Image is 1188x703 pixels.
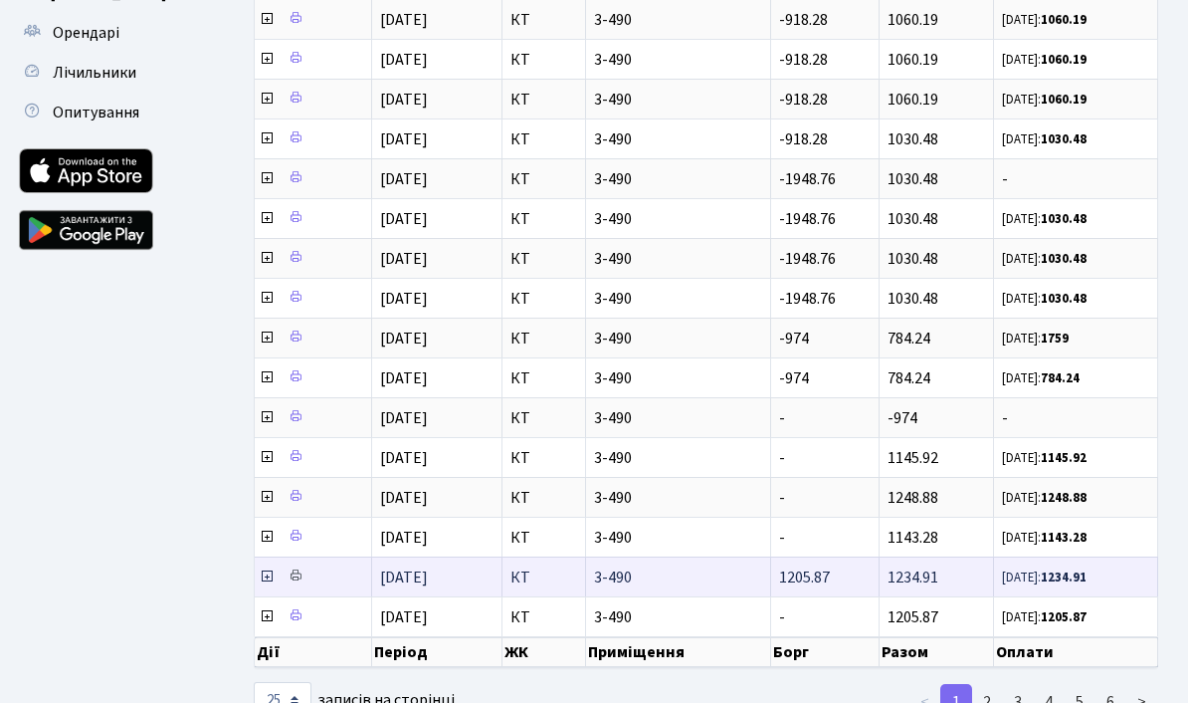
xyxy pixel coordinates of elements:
small: [DATE]: [1002,11,1087,29]
span: 3-490 [594,530,762,546]
span: 3-490 [594,131,762,147]
span: КТ [510,92,577,108]
span: -1948.76 [779,168,836,190]
span: 1234.91 [888,567,938,588]
b: 1205.87 [1041,608,1087,626]
span: [DATE] [380,328,428,350]
span: КТ [510,570,577,586]
th: Приміщення [586,637,771,667]
b: 784.24 [1041,369,1080,387]
span: -1948.76 [779,248,836,270]
small: [DATE]: [1002,569,1087,586]
span: -1948.76 [779,288,836,310]
span: - [779,527,785,549]
span: - [779,487,785,509]
span: 784.24 [888,328,930,350]
span: КТ [510,450,577,466]
span: [DATE] [380,248,428,270]
span: [DATE] [380,89,428,111]
span: КТ [510,171,577,187]
span: 1205.87 [888,606,938,628]
small: [DATE]: [1002,449,1087,467]
b: 1145.92 [1041,449,1087,467]
span: 3-490 [594,450,762,466]
span: 1060.19 [888,9,938,31]
b: 1248.88 [1041,489,1087,507]
span: Лічильники [53,62,136,84]
span: [DATE] [380,567,428,588]
small: [DATE]: [1002,250,1087,268]
span: Опитування [53,102,139,123]
small: [DATE]: [1002,51,1087,69]
b: 1060.19 [1041,51,1087,69]
span: 1205.87 [779,567,830,588]
span: 3-490 [594,251,762,267]
span: 1143.28 [888,527,938,549]
b: 1030.48 [1041,130,1087,148]
small: [DATE]: [1002,130,1087,148]
span: КТ [510,131,577,147]
span: КТ [510,490,577,506]
span: 1248.88 [888,487,938,509]
span: 3-490 [594,52,762,68]
th: Період [372,637,502,667]
span: [DATE] [380,9,428,31]
span: [DATE] [380,208,428,230]
span: КТ [510,530,577,546]
span: - [779,407,785,429]
span: [DATE] [380,606,428,628]
span: Орендарі [53,22,119,44]
span: 1060.19 [888,89,938,111]
th: Оплати [994,637,1158,667]
span: 784.24 [888,367,930,389]
b: 1030.48 [1041,250,1087,268]
small: [DATE]: [1002,369,1080,387]
small: [DATE]: [1002,330,1069,348]
th: Разом [880,637,994,667]
span: 1030.48 [888,208,938,230]
span: КТ [510,211,577,227]
span: -918.28 [779,89,828,111]
span: 3-490 [594,609,762,625]
small: [DATE]: [1002,489,1087,507]
b: 1143.28 [1041,529,1087,547]
span: [DATE] [380,49,428,71]
b: 1060.19 [1041,11,1087,29]
b: 1030.48 [1041,290,1087,308]
span: 1030.48 [888,288,938,310]
span: [DATE] [380,367,428,389]
span: 3-490 [594,211,762,227]
span: 1030.48 [888,248,938,270]
span: [DATE] [380,288,428,310]
span: -974 [888,407,917,429]
span: [DATE] [380,527,428,549]
span: 3-490 [594,171,762,187]
span: КТ [510,291,577,307]
span: 1030.48 [888,168,938,190]
span: 3-490 [594,12,762,28]
span: 3-490 [594,92,762,108]
span: 1030.48 [888,128,938,150]
th: ЖК [502,637,586,667]
span: КТ [510,370,577,386]
span: КТ [510,609,577,625]
span: КТ [510,52,577,68]
small: [DATE]: [1002,290,1087,308]
span: 1145.92 [888,447,938,469]
small: [DATE]: [1002,210,1087,228]
span: - [1002,410,1149,426]
a: Лічильники [10,53,209,93]
span: 3-490 [594,570,762,586]
span: [DATE] [380,447,428,469]
small: [DATE]: [1002,608,1087,626]
span: -918.28 [779,9,828,31]
small: [DATE]: [1002,529,1087,547]
span: [DATE] [380,128,428,150]
span: КТ [510,331,577,347]
b: 1759 [1041,330,1069,348]
small: [DATE]: [1002,91,1087,109]
span: [DATE] [380,168,428,190]
b: 1234.91 [1041,569,1087,586]
span: -974 [779,367,809,389]
span: -1948.76 [779,208,836,230]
